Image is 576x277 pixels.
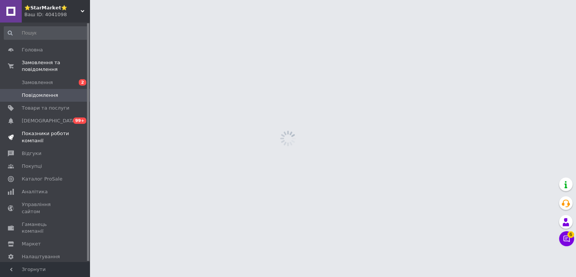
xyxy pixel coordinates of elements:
[22,163,42,170] span: Покупці
[22,176,62,182] span: Каталог ProSale
[22,253,60,260] span: Налаштування
[22,59,90,73] span: Замовлення та повідомлення
[22,117,77,124] span: [DEMOGRAPHIC_DATA]
[22,105,69,111] span: Товари та послуги
[22,47,43,53] span: Головна
[22,79,53,86] span: Замовлення
[73,117,86,124] span: 99+
[22,241,41,247] span: Маркет
[22,130,69,144] span: Показники роботи компанії
[79,79,86,86] span: 2
[24,11,90,18] div: Ваш ID: 4041098
[22,188,48,195] span: Аналітика
[22,92,58,99] span: Повідомлення
[24,5,81,11] span: ⭐𝗦𝘁𝗮𝗿𝗠𝗮𝗿𝗸𝗲𝘁⭐
[22,201,69,215] span: Управління сайтом
[567,231,574,238] span: 6
[22,221,69,235] span: Гаманець компанії
[22,150,41,157] span: Відгуки
[4,26,88,40] input: Пошук
[559,231,574,246] button: Чат з покупцем6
